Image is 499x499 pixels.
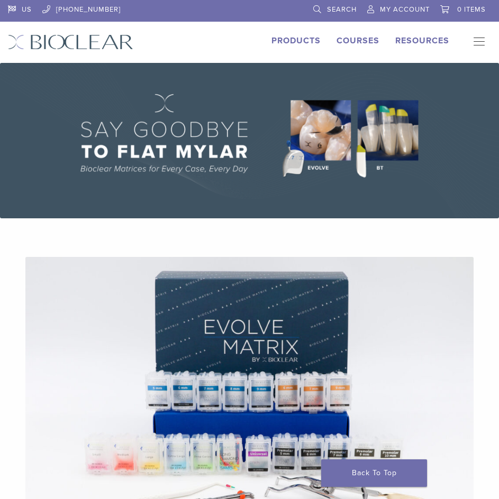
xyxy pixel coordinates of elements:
[337,35,379,46] a: Courses
[465,34,491,50] nav: Primary Navigation
[321,459,427,487] a: Back To Top
[380,5,430,14] span: My Account
[395,35,449,46] a: Resources
[8,34,133,50] img: Bioclear
[271,35,321,46] a: Products
[327,5,357,14] span: Search
[457,5,486,14] span: 0 items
